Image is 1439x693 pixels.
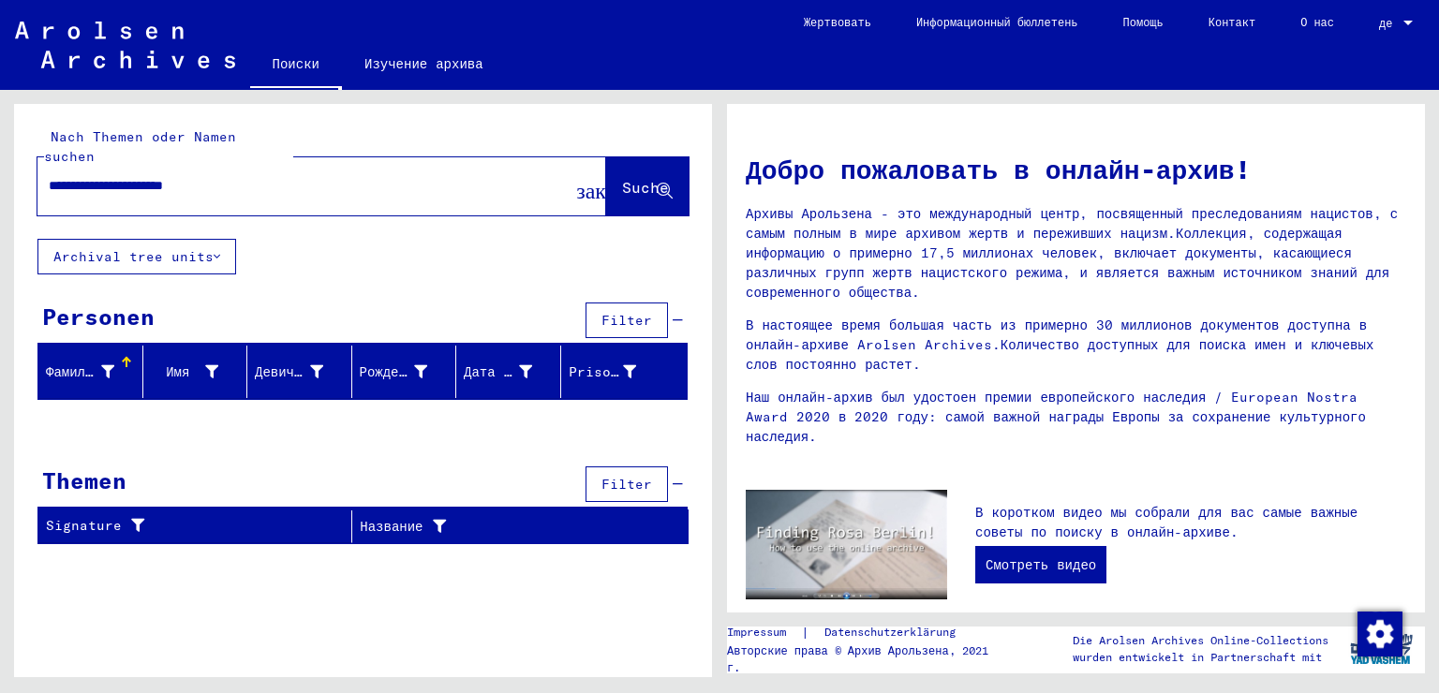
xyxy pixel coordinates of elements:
ya-tr-span: Архивы Арользена - это международный центр, посвященный преследованиям нацистов, с самым полным в... [746,205,1398,242]
ya-tr-span: де [1379,16,1392,30]
div: Девичья фамилия [255,357,351,387]
ya-tr-span: Filter [601,476,652,493]
ya-tr-span: Имя [166,363,189,380]
ya-tr-span: Изучение архива [364,49,483,79]
ya-tr-span: Добро пожаловать в онлайн-архив! [746,153,1251,185]
ya-tr-span: Информационный бюллетень [916,7,1078,37]
mat-header-cell: Рождение [352,346,457,398]
a: Impressum [727,623,801,642]
div: Название [360,511,665,541]
div: Имя [151,357,247,387]
button: Archival tree units [37,239,236,274]
ya-tr-span: Количество доступных для поиска имен и ключевых слов постоянно растет. [746,336,1373,373]
img: video.jpg [746,490,947,599]
ya-tr-span: Коллекция, содержащая информацию о примерно 17,5 миллионах человек, включает документы, касающиес... [746,225,1389,301]
img: Arolsen_neg.svg [15,22,235,68]
ya-tr-span: Prisoner # [569,363,653,380]
ya-tr-span: Девичья фамилия [255,363,374,380]
ya-tr-span: Контакт [1209,7,1255,37]
ya-tr-span: Наш онлайн-архив был удостоен премии европейского наследия / European Nostra Award 2020 в 2020 го... [746,389,1366,445]
ya-tr-span: закрыть [576,176,652,199]
ya-tr-span: Archival tree units [53,248,214,265]
img: yv_logo.png [1346,626,1417,672]
ya-tr-span: Impressum [727,624,786,641]
ya-tr-span: О нас [1300,7,1334,37]
ya-tr-span: Смотреть видео [986,556,1096,573]
ya-tr-span: Дата рождения [464,363,567,380]
ya-tr-span: Помощь [1123,7,1164,37]
div: Prisoner # [569,357,665,387]
mat-header-cell: Девичья фамилия [247,346,352,398]
ya-tr-span: В настоящее время большая часть из примерно 30 миллионов документов доступна в онлайн-архиве Arol... [746,317,1367,353]
mat-header-cell: Prisoner # [561,346,688,398]
button: Clear [569,168,606,205]
ya-tr-span: Поиски [273,49,319,79]
ya-tr-span: Название [360,517,423,537]
a: Изучение архива [342,41,506,86]
button: Filter [586,302,668,338]
img: Изменение согласия [1357,612,1402,656]
div: Дата рождения [464,357,560,387]
ya-tr-span: Жертвовать [804,7,871,37]
div: Signature [46,511,351,541]
button: Filter [586,466,668,502]
ya-tr-span: Personen [42,302,155,331]
a: Поиски [250,41,342,90]
ya-tr-span: Filter [601,312,652,329]
div: Фамилия [46,357,142,387]
ya-tr-span: Signature [46,516,122,536]
ya-tr-span: Nach Themen oder Namen suchen [44,128,236,165]
a: Смотреть видео [975,546,1106,583]
ya-tr-span: Фамилия [46,363,101,380]
ya-tr-span: Datenschutzerklärung [824,624,956,641]
mat-header-cell: Имя [143,346,248,398]
ya-tr-span: wurden entwickelt in Partnerschaft mit [1073,650,1322,664]
button: Suche [606,157,689,215]
ya-tr-span: Авторские права © Архив Арользена, 2021 г. [727,643,988,674]
ya-tr-span: В коротком видео мы собрали для вас самые важные советы по поиску в онлайн-архиве. [975,504,1357,540]
ya-tr-span: Themen [42,466,126,494]
ya-tr-span: Die Arolsen Archives Online-Collections [1073,633,1328,647]
div: Рождение [360,357,456,387]
div: | [727,623,988,642]
a: Datenschutzerklärung [809,623,978,642]
mat-header-cell: Фамилия [38,346,143,398]
mat-header-cell: Дата рождения [456,346,561,398]
ya-tr-span: Рождение [360,363,423,380]
ya-tr-span: Suche [622,178,669,197]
